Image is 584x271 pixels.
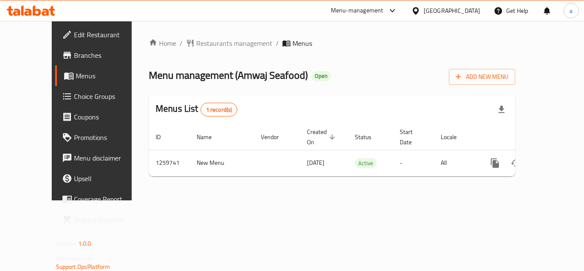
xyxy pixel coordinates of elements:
span: Locale [441,132,468,142]
div: [GEOGRAPHIC_DATA] [424,6,480,15]
a: Promotions [55,127,149,148]
span: Get support on: [56,253,95,264]
td: New Menu [190,150,254,176]
div: Open [311,71,331,81]
span: Start Date [400,127,424,147]
th: Actions [478,124,574,150]
span: Menu disclaimer [74,153,142,163]
span: a [569,6,572,15]
a: Menu disclaimer [55,148,149,168]
a: Menus [55,66,149,86]
a: Coverage Report [55,189,149,209]
div: Menu-management [331,6,383,16]
span: Menus [292,38,312,48]
span: Version: [56,238,77,249]
span: Grocery Checklist [74,214,142,225]
button: Change Status [505,153,526,173]
a: Choice Groups [55,86,149,107]
a: Coupons [55,107,149,127]
div: Export file [491,99,512,120]
div: Total records count [201,103,238,116]
span: Coverage Report [74,194,142,204]
span: ID [156,132,172,142]
span: Menu management ( Amwaj Seafood ) [149,66,308,85]
span: Coupons [74,112,142,122]
a: Home [149,38,176,48]
h2: Menus List [156,102,237,116]
button: Add New Menu [449,69,515,85]
table: enhanced table [149,124,574,176]
li: / [276,38,279,48]
span: Branches [74,50,142,60]
span: 1 record(s) [201,106,237,114]
span: Open [311,72,331,80]
td: All [434,150,478,176]
a: Branches [55,45,149,66]
nav: breadcrumb [149,38,515,48]
span: Promotions [74,132,142,143]
li: / [180,38,183,48]
span: [DATE] [307,157,324,168]
a: Upsell [55,168,149,189]
a: Grocery Checklist [55,209,149,230]
a: Edit Restaurant [55,24,149,45]
span: Add New Menu [456,71,508,82]
span: Status [355,132,383,142]
span: Restaurants management [196,38,272,48]
span: Vendor [261,132,290,142]
span: Name [197,132,223,142]
td: 1259741 [149,150,190,176]
span: Choice Groups [74,91,142,101]
button: more [485,153,505,173]
span: Menus [76,71,142,81]
span: 1.0.0 [78,238,91,249]
a: Restaurants management [186,38,272,48]
span: Created On [307,127,338,147]
span: Upsell [74,173,142,184]
span: Edit Restaurant [74,30,142,40]
td: - [393,150,434,176]
span: Active [355,158,377,168]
